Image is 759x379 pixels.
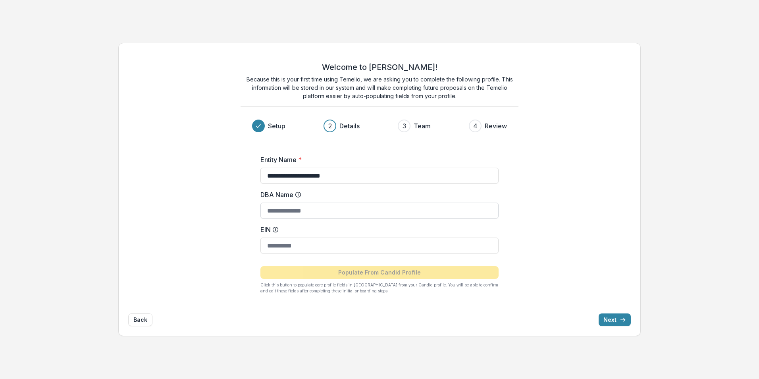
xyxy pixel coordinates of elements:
[260,225,494,234] label: EIN
[414,121,431,131] h3: Team
[260,190,494,199] label: DBA Name
[128,313,152,326] button: Back
[339,121,360,131] h3: Details
[252,120,507,132] div: Progress
[473,121,478,131] div: 4
[322,62,437,72] h2: Welcome to [PERSON_NAME]!
[268,121,285,131] h3: Setup
[260,282,499,294] p: Click this button to populate core profile fields in [GEOGRAPHIC_DATA] from your Candid profile. ...
[260,155,494,164] label: Entity Name
[599,313,631,326] button: Next
[260,266,499,279] button: Populate From Candid Profile
[485,121,507,131] h3: Review
[403,121,406,131] div: 3
[328,121,332,131] div: 2
[241,75,518,100] p: Because this is your first time using Temelio, we are asking you to complete the following profil...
